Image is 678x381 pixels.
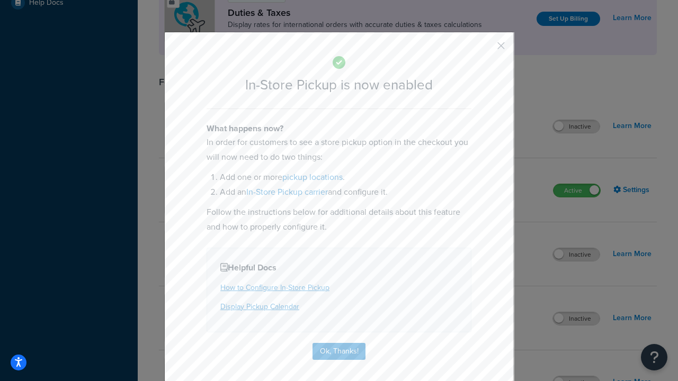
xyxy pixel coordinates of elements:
h4: Helpful Docs [220,261,458,274]
h4: What happens now? [207,122,471,135]
p: Follow the instructions below for additional details about this feature and how to properly confi... [207,205,471,234]
p: In order for customers to see a store pickup option in the checkout you will now need to do two t... [207,135,471,165]
a: Display Pickup Calendar [220,301,299,312]
h2: In-Store Pickup is now enabled [207,77,471,93]
a: How to Configure In-Store Pickup [220,282,329,293]
a: pickup locations [282,171,343,183]
li: Add one or more . [220,170,471,185]
li: Add an and configure it. [220,185,471,199]
button: Ok, Thanks! [313,343,365,360]
a: In-Store Pickup carrier [246,186,328,198]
